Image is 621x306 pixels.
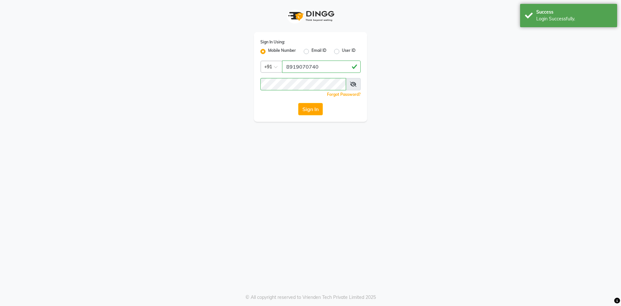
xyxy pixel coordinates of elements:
button: Sign In [298,103,323,115]
label: Email ID [311,48,326,55]
div: Login Successfully. [536,16,612,22]
label: User ID [342,48,355,55]
input: Username [260,78,346,90]
div: Success [536,9,612,16]
img: logo1.svg [285,6,336,26]
input: Username [282,61,361,73]
a: Forgot Password? [327,92,361,97]
label: Sign In Using: [260,39,285,45]
label: Mobile Number [268,48,296,55]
